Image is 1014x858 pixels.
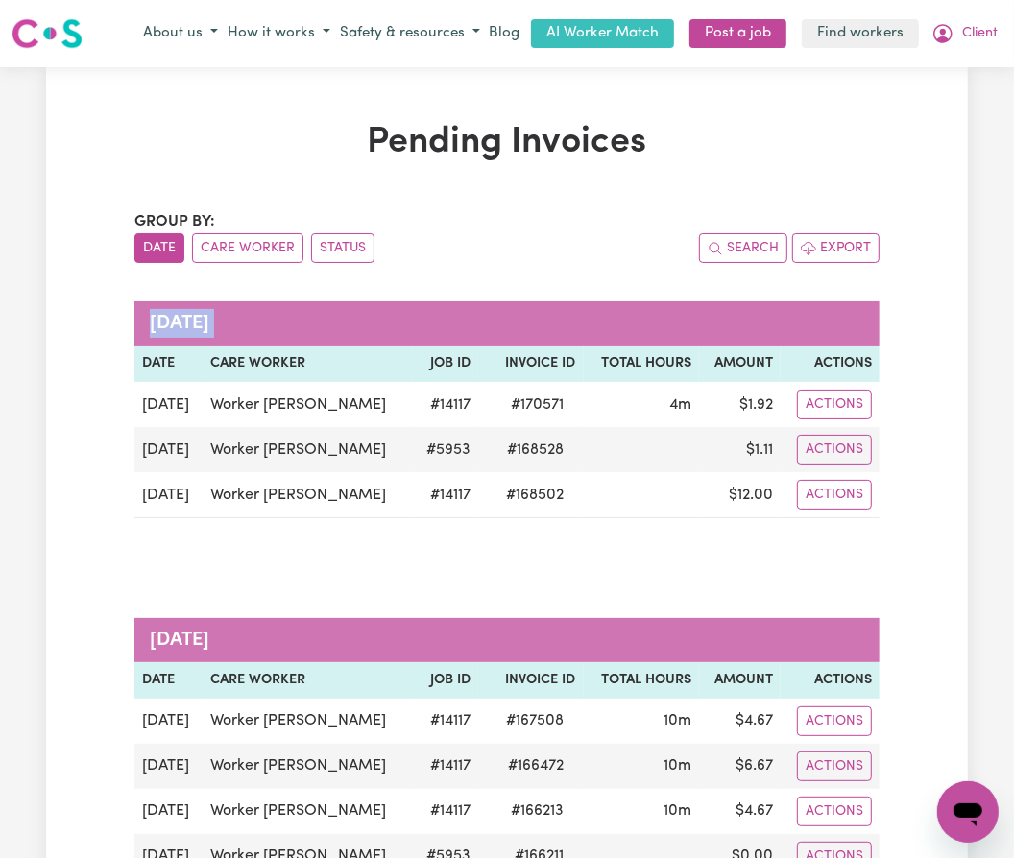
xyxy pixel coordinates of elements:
[203,472,412,518] td: Worker [PERSON_NAME]
[12,16,83,51] img: Careseekers logo
[797,390,872,419] button: Actions
[664,713,691,728] span: 10 minutes
[203,789,412,834] td: Worker [PERSON_NAME]
[699,233,787,263] button: Search
[134,214,215,229] span: Group by:
[531,19,674,49] a: AI Worker Match
[664,758,691,774] span: 10 minutes
[134,346,203,382] th: Date
[134,789,203,834] td: [DATE]
[669,397,691,413] span: 4 minutes
[413,382,478,427] td: # 14117
[797,797,872,826] button: Actions
[203,699,412,744] td: Worker [PERSON_NAME]
[584,346,700,382] th: Total Hours
[311,233,374,263] button: sort invoices by paid status
[495,709,576,732] span: # 167508
[496,439,576,462] span: # 168528
[962,23,998,44] span: Client
[797,435,872,465] button: Actions
[134,618,880,662] caption: [DATE]
[497,754,576,777] span: # 166472
[138,18,223,50] button: About us
[584,662,700,699] th: Total Hours
[699,382,781,427] td: $ 1.92
[781,662,880,699] th: Actions
[495,484,576,507] span: # 168502
[689,19,786,49] a: Post a job
[413,744,478,789] td: # 14117
[699,744,781,789] td: $ 6.67
[664,803,691,819] span: 10 minutes
[797,706,872,736] button: Actions
[500,799,576,822] span: # 166213
[699,346,781,382] th: Amount
[223,18,335,50] button: How it works
[699,789,781,834] td: $ 4.67
[134,662,203,699] th: Date
[797,751,872,781] button: Actions
[12,12,83,56] a: Careseekers logo
[797,480,872,510] button: Actions
[134,121,880,164] h1: Pending Invoices
[413,472,478,518] td: # 14117
[203,346,412,382] th: Care Worker
[802,19,919,49] a: Find workers
[413,789,478,834] td: # 14117
[699,472,781,518] td: $ 12.00
[478,662,584,699] th: Invoice ID
[203,662,412,699] th: Care Worker
[699,699,781,744] td: $ 4.67
[485,19,523,49] a: Blog
[413,427,478,472] td: # 5953
[192,233,303,263] button: sort invoices by care worker
[781,346,880,382] th: Actions
[134,699,203,744] td: [DATE]
[203,427,412,472] td: Worker [PERSON_NAME]
[335,18,485,50] button: Safety & resources
[699,662,781,699] th: Amount
[500,393,576,417] span: # 170571
[413,346,478,382] th: Job ID
[699,427,781,472] td: $ 1.11
[134,382,203,427] td: [DATE]
[413,699,478,744] td: # 14117
[134,427,203,472] td: [DATE]
[937,781,999,843] iframe: Button to launch messaging window
[134,472,203,518] td: [DATE]
[203,382,412,427] td: Worker [PERSON_NAME]
[927,17,1002,50] button: My Account
[134,233,184,263] button: sort invoices by date
[413,662,478,699] th: Job ID
[203,744,412,789] td: Worker [PERSON_NAME]
[134,744,203,789] td: [DATE]
[792,233,880,263] button: Export
[134,301,880,346] caption: [DATE]
[478,346,584,382] th: Invoice ID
